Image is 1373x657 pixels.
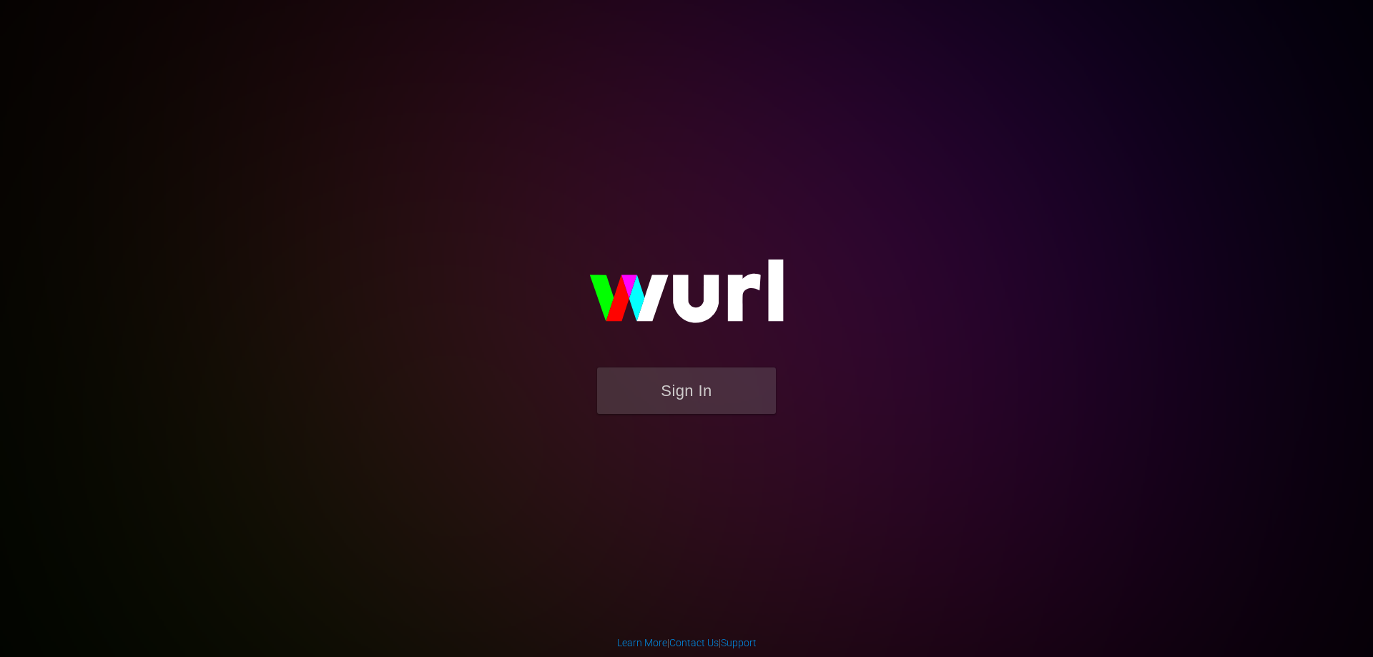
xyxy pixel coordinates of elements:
a: Learn More [617,637,667,648]
a: Contact Us [669,637,719,648]
img: wurl-logo-on-black-223613ac3d8ba8fe6dc639794a292ebdb59501304c7dfd60c99c58986ef67473.svg [543,229,830,367]
button: Sign In [597,367,776,414]
a: Support [721,637,757,648]
div: | | [617,636,757,650]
